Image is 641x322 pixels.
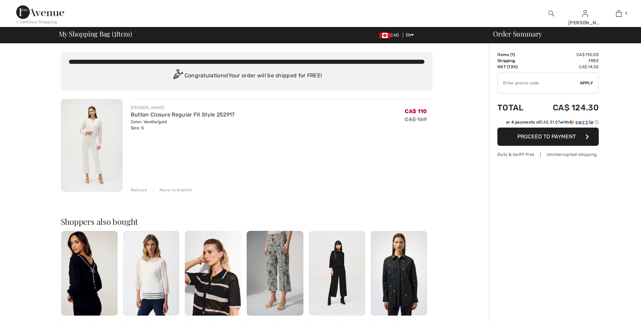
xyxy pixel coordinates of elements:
[16,5,64,19] img: 1ère Avenue
[602,9,635,18] a: 1
[185,231,241,316] img: Striped Cropped Casual Shirt Style 252924
[131,119,235,131] div: Color: Vanilla/gold Size: S
[114,29,116,37] span: 1
[154,187,192,193] div: Move to Wishlist
[534,64,599,70] td: CA$ 14.30
[61,217,433,225] h2: Shoppers also bought
[379,33,390,38] img: Canadian Dollar
[497,58,534,64] td: Shipping
[16,19,57,25] div: < Continue Shopping
[625,10,627,17] span: 1
[534,96,599,119] td: CA$ 124.30
[404,116,427,123] s: CA$ 169
[171,69,184,83] img: Congratulation2.svg
[548,9,554,18] img: search the website
[61,99,123,192] img: Button Closure Regular Fit Style 252917
[616,9,622,18] img: My Bag
[534,58,599,64] td: Free
[405,108,427,114] span: CA$ 110
[498,73,580,93] input: Promo code
[379,33,401,37] span: CAD
[123,231,179,316] img: Mesh Stripe Detail top Style 251946
[131,105,235,111] div: [PERSON_NAME]
[69,69,424,83] div: Congratulations! Your order will be shipped for FREE!
[497,64,534,70] td: HST (13%)
[517,133,576,140] span: Proceed to Payment
[497,96,534,119] td: Total
[59,30,132,37] span: My Shopping Bag ( Item)
[580,80,593,86] span: Apply
[309,231,365,316] img: Cowl Neck Casual Jumpsuit Style 243137
[582,9,588,18] img: My Info
[406,33,414,37] span: EN
[131,111,235,118] a: Button Closure Regular Fit Style 252917
[131,187,147,193] div: Remove
[512,52,514,57] span: 1
[497,52,534,58] td: Items ( )
[582,10,588,17] a: Sign In
[371,231,427,316] img: Embroidered Casual Shirt Style 254924
[497,128,599,146] button: Proceed to Payment
[497,151,599,158] div: Duty & tariff-free | Uninterrupted shipping
[247,231,303,316] img: Edgy Snake Print Trousers Style 252938
[540,120,560,125] span: CA$ 31.07
[61,231,118,316] img: V-Neck Jewel Embellished Pullover Style 243457
[506,119,599,125] div: or 4 payments of with
[568,19,601,26] div: [PERSON_NAME]
[485,30,637,37] div: Order Summary
[497,119,599,128] div: or 4 payments ofCA$ 31.07withSezzle Click to learn more about Sezzle
[534,52,599,58] td: CA$ 110.00
[569,119,593,125] img: Sezzle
